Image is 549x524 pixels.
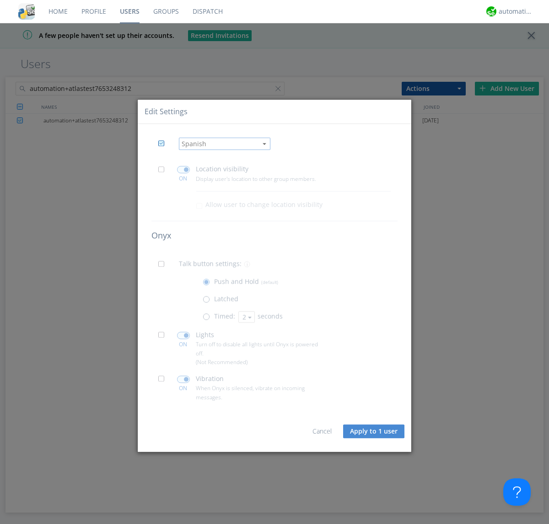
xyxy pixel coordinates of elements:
[18,3,35,20] img: cddb5a64eb264b2086981ab96f4c1ba7
[151,232,398,241] h4: Onyx
[312,427,332,435] a: Cancel
[145,106,188,117] div: Edit Settings
[486,6,496,16] img: d2d01cd9b4174d08988066c6d424eccd
[263,143,266,145] img: caret-down-sm.svg
[182,139,257,148] div: Spanish
[499,7,533,16] div: automation+atlas
[343,424,404,438] button: Apply to 1 user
